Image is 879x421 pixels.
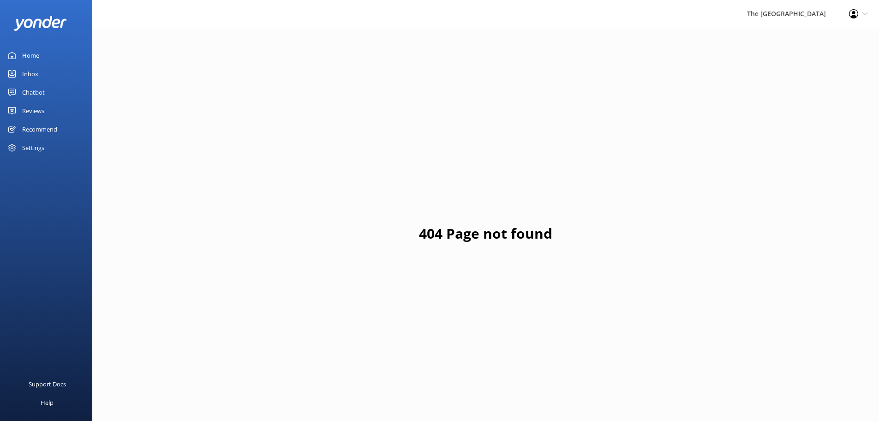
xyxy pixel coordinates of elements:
[22,138,44,157] div: Settings
[41,393,54,412] div: Help
[22,65,38,83] div: Inbox
[29,375,66,393] div: Support Docs
[22,83,45,102] div: Chatbot
[22,46,39,65] div: Home
[14,16,67,31] img: yonder-white-logo.png
[22,102,44,120] div: Reviews
[419,223,552,245] h1: 404 Page not found
[22,120,57,138] div: Recommend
